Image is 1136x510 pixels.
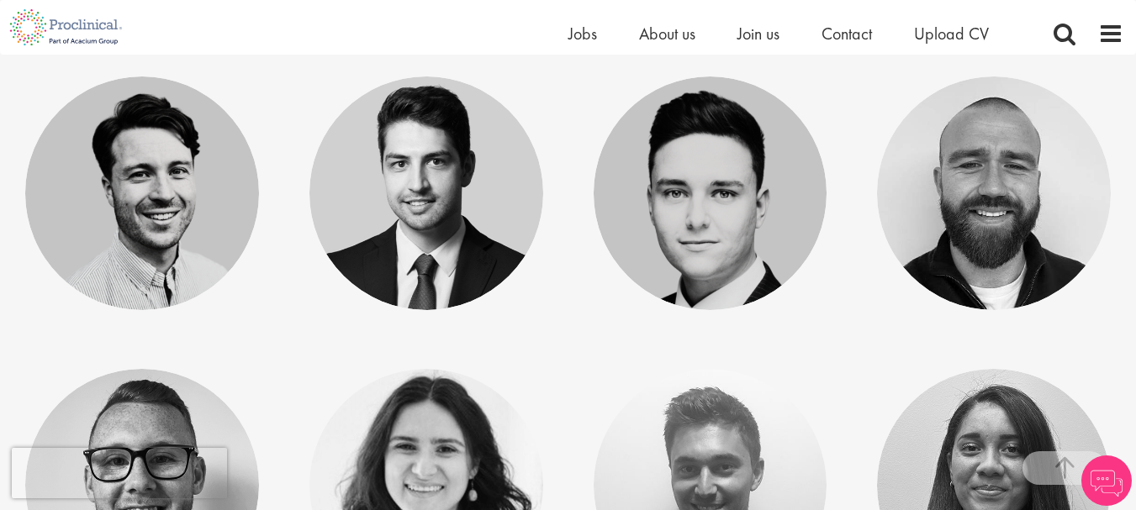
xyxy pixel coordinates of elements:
[639,23,695,45] a: About us
[737,23,779,45] a: Join us
[12,448,227,498] iframe: reCAPTCHA
[822,23,872,45] a: Contact
[914,23,989,45] a: Upload CV
[1081,455,1132,506] img: Chatbot
[568,23,597,45] a: Jobs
